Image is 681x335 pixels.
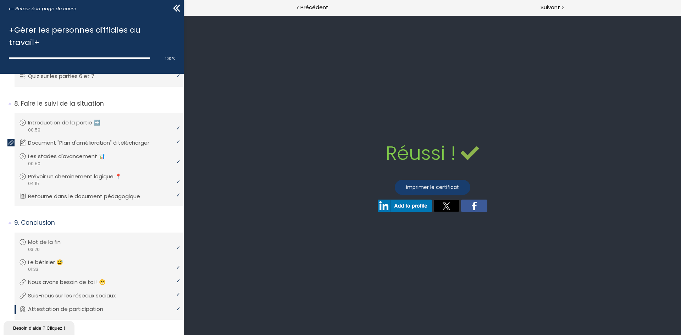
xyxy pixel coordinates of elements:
span: Tweet this [250,184,276,196]
span: 04:15 [28,180,39,187]
a: Retour à la page du cours [9,5,76,13]
p: Quiz sur les parties 6 et 7 [28,72,105,80]
a: imprimer le certificat [211,164,287,179]
p: Conclusion [14,218,178,227]
p: Le bêtisier 😅 [28,258,74,266]
h1: +Gérer les personnes difficiles au travail+ [9,24,171,49]
p: Faire le suivi de la situation [14,99,178,108]
span: 9. [14,218,19,227]
p: Les stades d'avancement 📊 [28,152,116,160]
p: Mot de la fin [28,238,71,246]
span: 01:33 [28,266,38,273]
span: 8. [14,99,19,108]
span: 03:20 [28,246,40,253]
p: Nous avons besoin de toi ! 😁 [28,278,116,286]
span: Précédent [300,3,328,12]
span: Réussi ! [202,123,272,152]
p: Prévoir un cheminement logique 📍 [28,173,132,180]
span: 00:50 [28,161,40,167]
p: Retourne dans le document pédagogique [28,192,151,200]
img: LinkedIn Add to Profile button [194,184,248,196]
p: Attestation de participation [28,305,114,313]
p: Document "Plan d'amélioration" à télécharger [28,139,160,147]
p: Introduction de la partie ➡️ [28,119,111,127]
span: Suivant [541,3,560,12]
span: 100 % [165,56,175,61]
iframe: chat widget [4,319,76,335]
span: Share on Facebook [277,184,304,196]
span: 00:59 [28,127,40,133]
p: Suis-nous sur les réseaux sociaux [28,292,126,300]
span: Retour à la page du cours [15,5,76,13]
